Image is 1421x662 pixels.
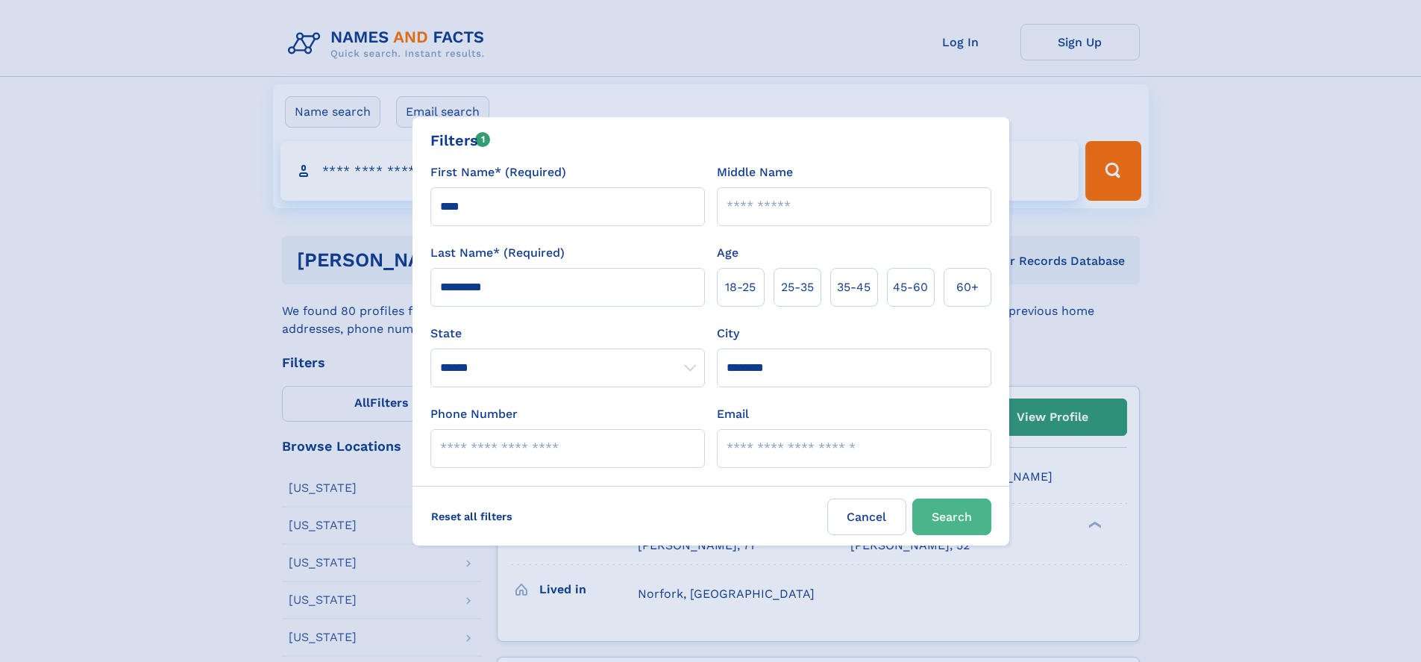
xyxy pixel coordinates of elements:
[430,405,518,423] label: Phone Number
[430,244,565,262] label: Last Name* (Required)
[956,278,979,296] span: 60+
[781,278,814,296] span: 25‑35
[430,163,566,181] label: First Name* (Required)
[893,278,928,296] span: 45‑60
[837,278,871,296] span: 35‑45
[717,405,749,423] label: Email
[725,278,756,296] span: 18‑25
[717,244,738,262] label: Age
[912,499,991,535] button: Search
[421,499,522,534] label: Reset all filters
[827,499,906,535] label: Cancel
[430,129,491,152] div: Filters
[430,325,705,343] label: State
[717,325,739,343] label: City
[717,163,793,181] label: Middle Name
